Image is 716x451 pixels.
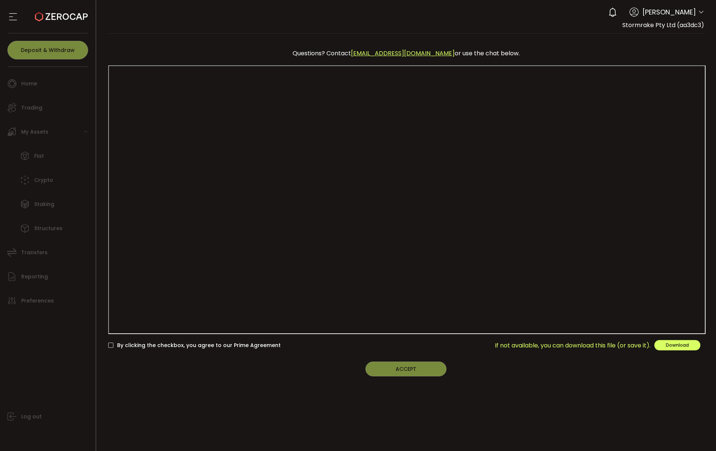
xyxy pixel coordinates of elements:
[21,48,75,53] span: Deposit & Withdraw
[112,45,701,62] div: Questions? Contact or use the chat below.
[666,342,689,348] span: Download
[21,271,48,282] span: Reporting
[34,151,44,161] span: Fiat
[21,127,48,137] span: My Assets
[622,21,704,29] span: Stormrake Pty Ltd (aa3dc3)
[21,247,48,258] span: Transfers
[34,175,53,186] span: Crypto
[21,102,42,113] span: Trading
[351,49,455,58] a: [EMAIL_ADDRESS][DOMAIN_NAME]
[365,362,446,376] button: ACCEPT
[21,78,37,89] span: Home
[495,341,651,350] span: If not available, you can download this file (or save it).
[34,199,54,210] span: Staking
[396,365,416,373] span: ACCEPT
[21,295,54,306] span: Preferences
[34,223,62,234] span: Structures
[7,41,88,59] button: Deposit & Withdraw
[642,7,696,17] span: [PERSON_NAME]
[654,340,700,350] button: Download
[113,342,281,349] span: By clicking the checkbox, you agree to our Prime Agreement
[21,411,42,422] span: Log out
